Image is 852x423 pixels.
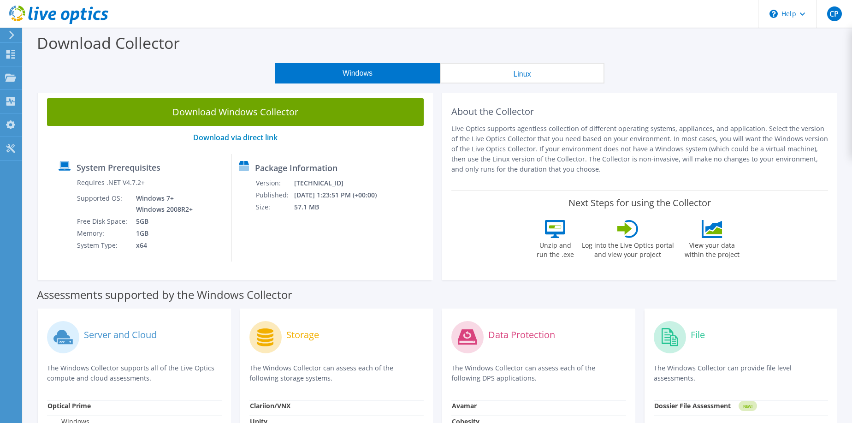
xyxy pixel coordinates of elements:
[77,163,160,172] label: System Prerequisites
[286,330,319,340] label: Storage
[37,32,180,54] label: Download Collector
[451,363,626,383] p: The Windows Collector can assess each of the following DPS applications.
[294,201,389,213] td: 57.1 MB
[129,192,195,215] td: Windows 7+ Windows 2008R2+
[568,197,711,209] label: Next Steps for using the Collector
[255,177,294,189] td: Version:
[47,401,91,410] strong: Optical Prime
[294,189,389,201] td: [DATE] 1:23:51 PM (+00:00)
[129,215,195,227] td: 5GB
[440,63,604,83] button: Linux
[84,330,157,340] label: Server and Cloud
[77,239,129,251] td: System Type:
[47,363,222,383] p: The Windows Collector supports all of the Live Optics compute and cloud assessments.
[77,178,145,187] label: Requires .NET V4.7.2+
[452,401,477,410] strong: Avamar
[451,106,828,117] h2: About the Collector
[193,132,278,143] a: Download via direct link
[250,401,290,410] strong: Clariion/VNX
[827,6,842,21] span: CP
[275,63,440,83] button: Windows
[294,177,389,189] td: [TECHNICAL_ID]
[488,330,555,340] label: Data Protection
[37,290,292,299] label: Assessments supported by the Windows Collector
[77,227,129,239] td: Memory:
[77,215,129,227] td: Free Disk Space:
[77,192,129,215] td: Supported OS:
[129,239,195,251] td: x64
[255,163,337,173] label: Package Information
[255,201,294,213] td: Size:
[534,238,577,259] label: Unzip and run the .exe
[654,363,828,383] p: The Windows Collector can provide file level assessments.
[654,401,731,410] strong: Dossier File Assessment
[47,98,424,126] a: Download Windows Collector
[255,189,294,201] td: Published:
[743,404,752,409] tspan: NEW!
[769,10,778,18] svg: \n
[249,363,424,383] p: The Windows Collector can assess each of the following storage systems.
[129,227,195,239] td: 1GB
[691,330,705,340] label: File
[679,238,745,259] label: View your data within the project
[451,124,828,174] p: Live Optics supports agentless collection of different operating systems, appliances, and applica...
[581,238,674,259] label: Log into the Live Optics portal and view your project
